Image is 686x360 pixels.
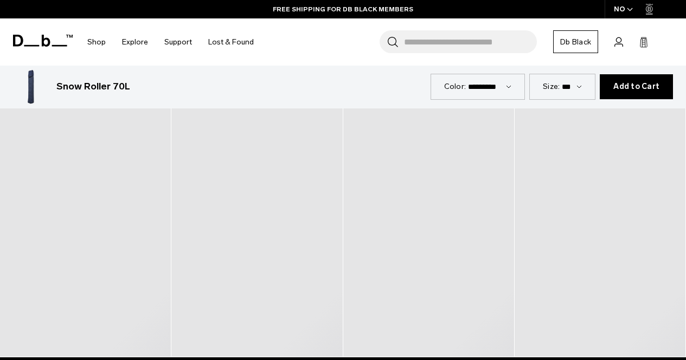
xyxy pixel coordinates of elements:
button: Add to Cart [600,74,673,99]
a: Lost & Found [208,23,254,61]
a: Shop [87,23,106,61]
a: Support [164,23,192,61]
h3: Snow Roller 70L [56,80,130,94]
img: Snow Roller 70L Blue Hour [13,69,48,104]
span: Add to Cart [613,82,659,91]
a: Db Black [553,30,598,53]
label: Size: [543,81,560,92]
a: FREE SHIPPING FOR DB BLACK MEMBERS [273,4,413,14]
nav: Main Navigation [79,18,262,66]
a: Explore [122,23,148,61]
label: Color: [444,81,466,92]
